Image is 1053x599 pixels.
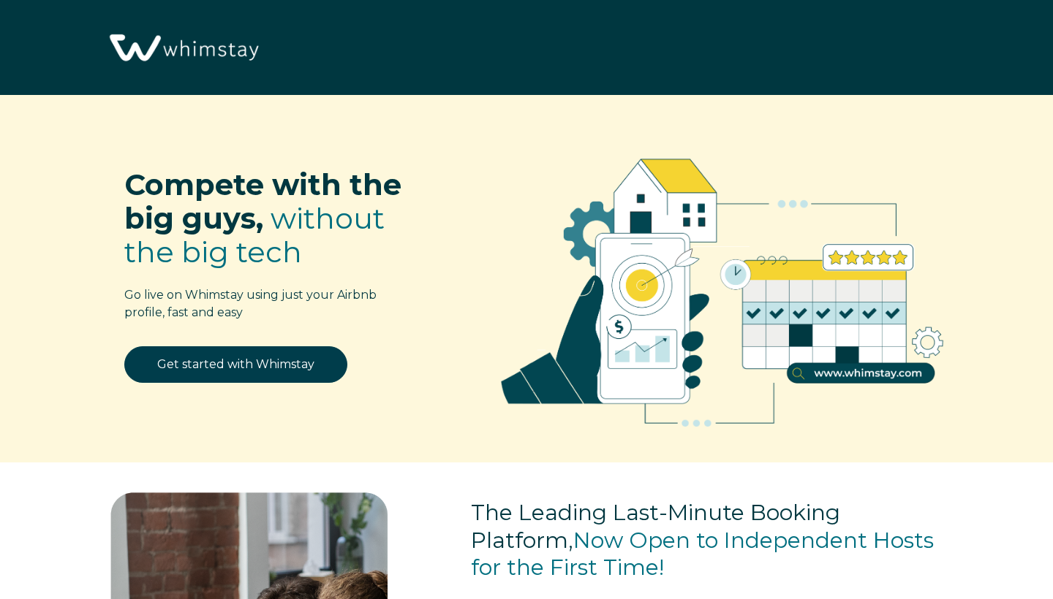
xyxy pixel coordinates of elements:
img: Whimstay Logo-02 1 [102,7,263,90]
a: Get started with Whimstay [124,346,347,383]
span: without the big tech [124,200,385,270]
img: RBO Ilustrations-02 [465,117,980,454]
span: Now Open to Independent Hosts for the First Time! [471,527,934,581]
span: The Leading Last-Minute Booking Platform, [471,499,840,554]
span: Compete with the big guys, [124,167,401,236]
span: Go live on Whimstay using just your Airbnb profile, fast and easy [124,288,377,319]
